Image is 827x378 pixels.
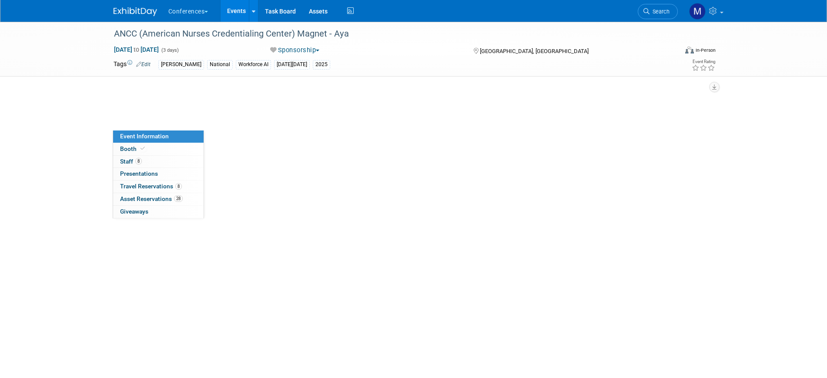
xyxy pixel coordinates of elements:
div: In-Person [695,47,716,54]
span: [GEOGRAPHIC_DATA], [GEOGRAPHIC_DATA] [480,48,589,54]
a: Giveaways [113,206,204,218]
div: Event Rating [692,60,715,64]
span: Travel Reservations [120,183,182,190]
div: [DATE][DATE] [274,60,310,69]
button: Sponsorship [267,46,323,55]
div: National [207,60,233,69]
span: Asset Reservations [120,195,183,202]
img: ExhibitDay [114,7,157,16]
a: Staff8 [113,156,204,168]
a: Travel Reservations8 [113,181,204,193]
a: Asset Reservations28 [113,193,204,205]
span: Event Information [120,133,169,140]
a: Edit [136,61,151,67]
div: 2025 [313,60,330,69]
div: Workforce AI [236,60,271,69]
a: Event Information [113,130,204,143]
span: Presentations [120,170,158,177]
div: [PERSON_NAME] [158,60,204,69]
span: Staff [120,158,142,165]
span: Search [650,8,670,15]
div: ANCC (American Nurses Credentialing Center) Magnet - Aya [111,26,665,42]
a: Search [638,4,678,19]
td: Tags [114,60,151,70]
a: Booth [113,143,204,155]
span: [DATE] [DATE] [114,46,159,54]
span: 28 [174,195,183,202]
span: 8 [135,158,142,164]
span: to [132,46,141,53]
span: (3 days) [161,47,179,53]
div: Event Format [626,45,716,58]
span: Giveaways [120,208,148,215]
img: Format-Inperson.png [685,47,694,54]
i: Booth reservation complete [141,146,145,151]
img: Marygrace LeGros [689,3,706,20]
span: 8 [175,183,182,190]
a: Presentations [113,168,204,180]
span: Booth [120,145,147,152]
